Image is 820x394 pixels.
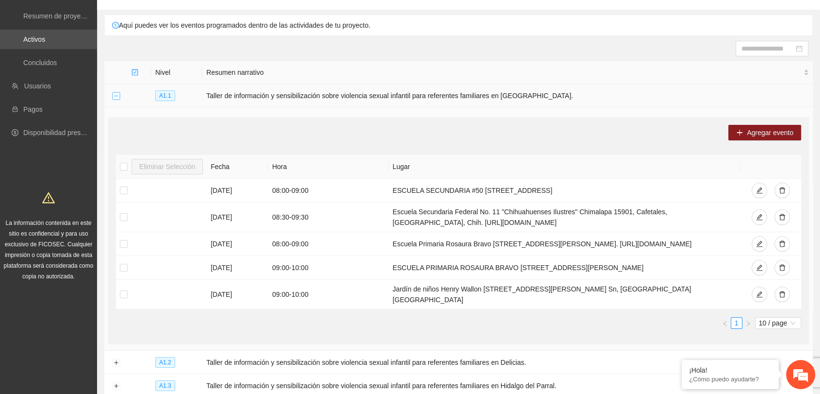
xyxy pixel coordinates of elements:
span: Agregar evento [747,127,793,138]
td: [DATE] [207,232,268,256]
td: 08:00 - 09:00 [268,232,389,256]
button: Expand row [112,382,120,390]
span: delete [779,214,786,222]
span: plus [736,129,743,137]
span: right [745,321,751,326]
span: delete [779,240,786,248]
th: Fecha [207,155,268,179]
td: [DATE] [207,256,268,280]
li: Next Page [742,317,754,329]
td: Taller de información y sensibilización sobre violencia sexual infantil para referentes familiare... [202,84,813,107]
span: A1.1 [155,90,175,101]
td: [DATE] [207,203,268,232]
button: delete [774,236,790,252]
button: edit [752,287,767,302]
button: left [719,317,731,329]
span: Estamos en línea. [56,130,134,228]
span: edit [756,240,763,248]
td: 08:30 - 09:30 [268,203,389,232]
span: A1.3 [155,380,175,391]
button: edit [752,236,767,252]
button: edit [752,209,767,225]
button: delete [774,287,790,302]
td: 09:00 - 10:00 [268,280,389,309]
li: 1 [731,317,742,329]
div: Minimizar ventana de chat en vivo [159,5,182,28]
span: A1.2 [155,357,175,368]
a: 1 [731,318,742,328]
td: 09:00 - 10:00 [268,256,389,280]
button: delete [774,260,790,275]
a: Concluidos [23,59,57,67]
span: exclamation-circle [112,22,119,29]
p: ¿Cómo puedo ayudarte? [689,376,771,383]
button: Eliminar Selección [131,159,203,174]
li: Previous Page [719,317,731,329]
th: Resumen narrativo [202,61,813,84]
span: left [722,321,728,326]
div: Chatee con nosotros ahora [50,50,163,62]
span: 10 / page [759,318,797,328]
div: Page Size [755,317,801,329]
a: Activos [23,35,45,43]
a: Pagos [23,105,43,113]
td: 08:00 - 09:00 [268,179,389,203]
button: plusAgregar evento [728,125,801,140]
th: Hora [268,155,389,179]
td: [DATE] [207,179,268,203]
a: Usuarios [24,82,51,90]
td: Jardín de niños Henry Wallon [STREET_ADDRESS][PERSON_NAME] Sn, [GEOGRAPHIC_DATA] [GEOGRAPHIC_DATA] [389,280,740,309]
a: Disponibilidad presupuestal [23,129,106,137]
div: ¡Hola! [689,366,771,374]
span: warning [42,191,55,204]
span: delete [779,291,786,299]
button: delete [774,183,790,198]
button: Collapse row [112,92,120,100]
button: edit [752,183,767,198]
span: edit [756,264,763,272]
td: Escuela Secundaria Federal No. 11 "Chihuahuenses Ilustres" Chimalapa 15901, Cafetales, [GEOGRAPHI... [389,203,740,232]
span: Resumen narrativo [206,67,802,78]
td: ESCUELA SECUNDARIA #50 [STREET_ADDRESS] [389,179,740,203]
div: Aquí puedes ver los eventos programados dentro de las actividades de tu proyecto. [105,15,812,35]
span: delete [779,264,786,272]
span: edit [756,291,763,299]
button: edit [752,260,767,275]
span: La información contenida en este sitio es confidencial y para uso exclusivo de FICOSEC. Cualquier... [4,220,94,280]
button: Expand row [112,359,120,367]
td: Taller de información y sensibilización sobre violencia sexual infantil para referentes familiare... [202,351,813,374]
th: Nivel [151,61,202,84]
td: [DATE] [207,280,268,309]
td: Escuela Primaria Rosaura Bravo [STREET_ADDRESS][PERSON_NAME]. [URL][DOMAIN_NAME] [389,232,740,256]
span: edit [756,214,763,222]
textarea: Escriba su mensaje y pulse “Intro” [5,265,185,299]
th: Lugar [389,155,740,179]
a: Resumen de proyectos aprobados [23,12,127,20]
span: delete [779,187,786,195]
span: edit [756,187,763,195]
button: right [742,317,754,329]
button: delete [774,209,790,225]
td: ESCUELA PRIMARIA ROSAURA BRAVO [STREET_ADDRESS][PERSON_NAME] [389,256,740,280]
span: check-square [131,69,138,76]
